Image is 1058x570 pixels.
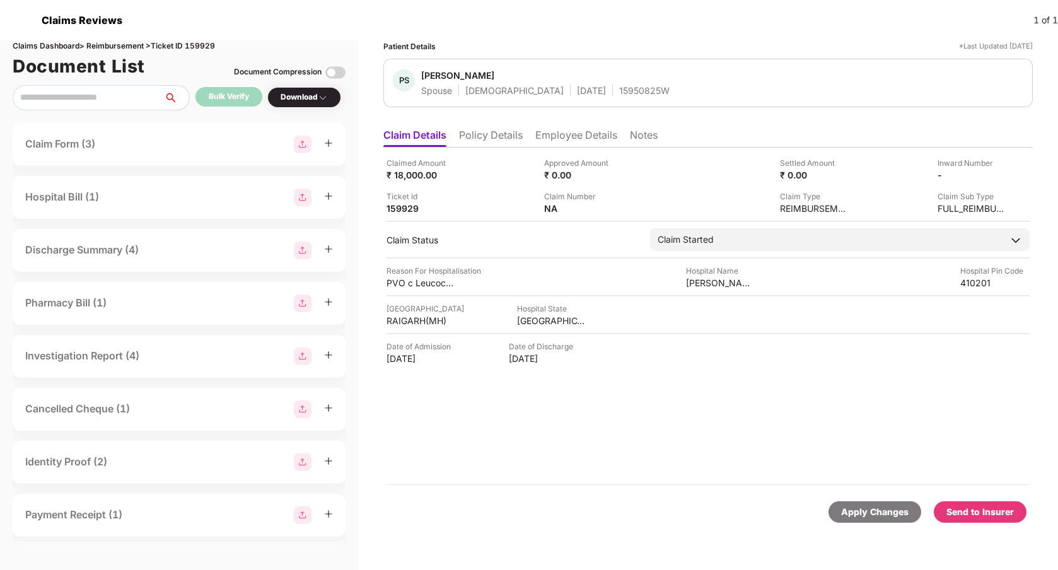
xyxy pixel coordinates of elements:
[25,401,130,417] div: Cancelled Cheque (1)
[544,190,613,202] div: Claim Number
[324,351,333,359] span: plus
[387,202,456,214] div: 159929
[318,93,328,103] img: svg+xml;base64,PHN2ZyBpZD0iRHJvcGRvd24tMzJ4MzIiIHhtbG5zPSJodHRwOi8vd3d3LnczLm9yZy8yMDAwL3N2ZyIgd2...
[780,157,849,169] div: Settled Amount
[163,93,189,103] span: search
[387,340,456,352] div: Date of Admission
[780,169,849,181] div: ₹ 0.00
[324,192,333,201] span: plus
[938,157,1007,169] div: Inward Number
[938,190,1007,202] div: Claim Sub Type
[686,265,755,277] div: Hospital Name
[421,84,452,96] div: Spouse
[324,298,333,306] span: plus
[658,233,714,247] div: Claim Started
[517,303,586,315] div: Hospital State
[294,294,311,312] img: svg+xml;base64,PHN2ZyBpZD0iR3JvdXBfMjg4MTMiIGRhdGEtbmFtZT0iR3JvdXAgMjg4MTMiIHhtbG5zPSJodHRwOi8vd3...
[946,505,1014,519] div: Send to Insurer
[387,352,456,364] div: [DATE]
[383,40,436,52] div: Patient Details
[387,277,456,289] div: PVO c Leucocytosis
[294,189,311,206] img: svg+xml;base64,PHN2ZyBpZD0iR3JvdXBfMjg4MTMiIGRhdGEtbmFtZT0iR3JvdXAgMjg4MTMiIHhtbG5zPSJodHRwOi8vd3...
[421,69,494,81] div: [PERSON_NAME]
[163,85,190,110] button: search
[294,241,311,259] img: svg+xml;base64,PHN2ZyBpZD0iR3JvdXBfMjg4MTMiIGRhdGEtbmFtZT0iR3JvdXAgMjg4MTMiIHhtbG5zPSJodHRwOi8vd3...
[324,139,333,148] span: plus
[34,14,122,26] div: Claims Reviews
[25,295,107,311] div: Pharmacy Bill (1)
[577,84,606,96] div: [DATE]
[630,129,658,147] li: Notes
[25,136,95,152] div: Claim Form (3)
[509,340,578,352] div: Date of Discharge
[13,40,346,52] div: Claims Dashboard > Reimbursement > Ticket ID 159929
[383,129,446,147] li: Claim Details
[393,69,415,91] div: PS
[324,509,333,518] span: plus
[938,169,1007,181] div: -
[780,202,849,214] div: REIMBURSEMENT
[25,189,99,205] div: Hospital Bill (1)
[509,352,578,364] div: [DATE]
[780,190,849,202] div: Claim Type
[387,265,481,277] div: Reason For Hospitalisation
[465,84,564,96] div: [DEMOGRAPHIC_DATA]
[25,454,107,470] div: Identity Proof (2)
[459,129,523,147] li: Policy Details
[841,505,909,519] div: Apply Changes
[387,190,456,202] div: Ticket Id
[25,242,139,258] div: Discharge Summary (4)
[294,400,311,418] img: svg+xml;base64,PHN2ZyBpZD0iR3JvdXBfMjg4MTMiIGRhdGEtbmFtZT0iR3JvdXAgMjg4MTMiIHhtbG5zPSJodHRwOi8vd3...
[325,62,346,83] img: svg+xml;base64,PHN2ZyBpZD0iVG9nZ2xlLTMyeDMyIiB4bWxucz0iaHR0cDovL3d3dy53My5vcmcvMjAwMC9zdmciIHdpZH...
[387,169,456,181] div: ₹ 18,000.00
[686,277,755,289] div: [PERSON_NAME] Clinic
[387,234,637,246] div: Claim Status
[387,303,464,315] div: [GEOGRAPHIC_DATA]
[25,507,122,523] div: Payment Receipt (1)
[294,506,311,524] img: svg+xml;base64,PHN2ZyBpZD0iR3JvdXBfMjg4MTMiIGRhdGEtbmFtZT0iR3JvdXAgMjg4MTMiIHhtbG5zPSJodHRwOi8vd3...
[13,52,145,80] h1: Document List
[960,277,1030,289] div: 410201
[209,91,249,103] div: Bulk Verify
[544,157,613,169] div: Approved Amount
[544,202,613,214] div: NA
[294,136,311,153] img: svg+xml;base64,PHN2ZyBpZD0iR3JvdXBfMjg4MTMiIGRhdGEtbmFtZT0iR3JvdXAgMjg4MTMiIHhtbG5zPSJodHRwOi8vd3...
[535,129,617,147] li: Employee Details
[619,84,670,96] div: 15950825W
[387,157,456,169] div: Claimed Amount
[959,40,1033,52] div: *Last Updated [DATE]
[324,457,333,465] span: plus
[517,315,586,327] div: [GEOGRAPHIC_DATA]
[324,404,333,412] span: plus
[544,169,613,181] div: ₹ 0.00
[324,245,333,253] span: plus
[1033,13,1058,27] div: 1 of 1
[294,347,311,365] img: svg+xml;base64,PHN2ZyBpZD0iR3JvdXBfMjg4MTMiIGRhdGEtbmFtZT0iR3JvdXAgMjg4MTMiIHhtbG5zPSJodHRwOi8vd3...
[234,66,322,78] div: Document Compression
[387,315,456,327] div: RAIGARH(MH)
[1009,234,1022,247] img: downArrowIcon
[294,453,311,471] img: svg+xml;base64,PHN2ZyBpZD0iR3JvdXBfMjg4MTMiIGRhdGEtbmFtZT0iR3JvdXAgMjg4MTMiIHhtbG5zPSJodHRwOi8vd3...
[281,91,328,103] div: Download
[938,202,1007,214] div: FULL_REIMBURSEMENT
[960,265,1030,277] div: Hospital Pin Code
[25,348,139,364] div: Investigation Report (4)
